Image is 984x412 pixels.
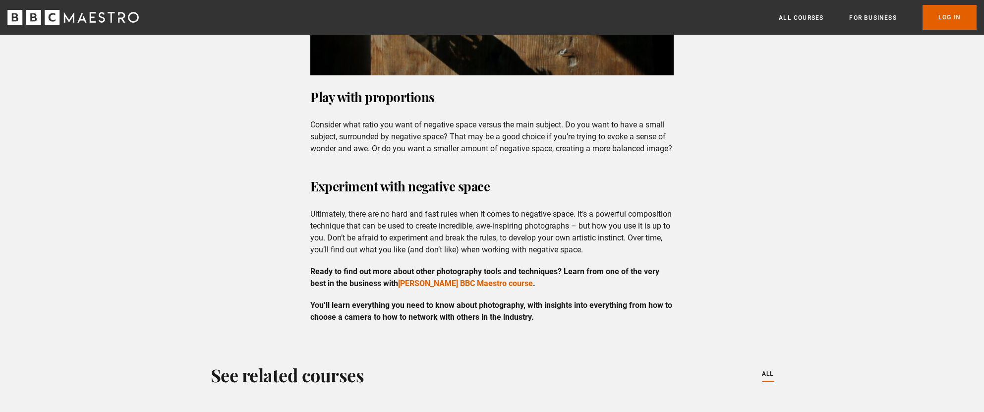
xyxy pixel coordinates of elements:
h3: Play with proportions [310,85,674,109]
a: All [762,369,774,380]
nav: Primary [779,5,977,30]
a: All Courses [779,13,823,23]
a: For business [849,13,896,23]
svg: BBC Maestro [7,10,139,25]
a: [PERSON_NAME] BBC Maestro course [398,279,533,288]
a: Log In [923,5,977,30]
p: Ultimately, there are no hard and fast rules when it comes to negative space. It’s a powerful com... [310,208,674,256]
strong: Ready to find out more about other photography tools and techniques? Learn from one of the very b... [310,267,659,288]
h2: See related courses [211,363,364,387]
p: Consider what ratio you want of negative space versus the main subject. Do you want to have a sma... [310,119,674,155]
h3: Experiment with negative space [310,175,674,198]
strong: You’ll learn everything you need to know about photography, with insights into everything from ho... [310,300,672,322]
